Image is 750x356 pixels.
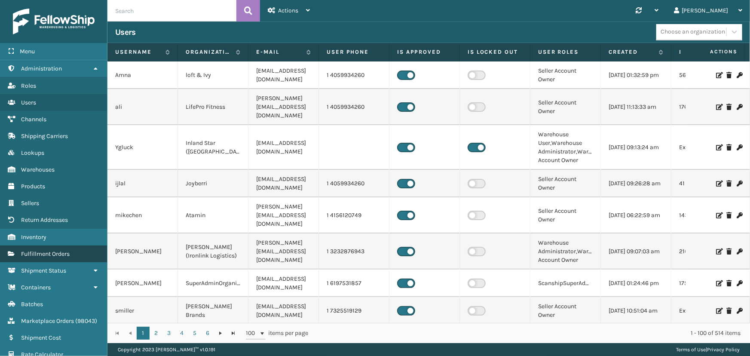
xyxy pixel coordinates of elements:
a: 6 [201,327,214,340]
i: Edit [716,144,721,150]
td: 1 7325519129 [319,297,389,325]
a: Terms of Use [676,347,706,353]
label: E-mail [256,48,302,56]
td: Expired [671,297,742,325]
i: Change Password [737,280,742,286]
td: Joyberri [178,170,248,197]
i: Edit [716,72,721,78]
i: Delete [726,212,732,218]
td: [EMAIL_ADDRESS][DOMAIN_NAME] [248,297,319,325]
i: Edit [716,308,721,314]
td: mikechen [107,197,178,233]
span: Actions [683,45,743,59]
td: Seller Account Owner [530,297,601,325]
span: Lookups [21,149,44,157]
td: ali [107,89,178,125]
td: 216 days [671,233,742,270]
td: Seller Account Owner [530,89,601,125]
span: Roles [21,82,36,89]
span: Marketplace Orders [21,317,74,325]
td: [DATE] 09:26:28 am [601,170,671,197]
span: Containers [21,284,51,291]
i: Delete [726,104,732,110]
i: Change Password [737,104,742,110]
h3: Users [115,27,136,37]
a: Go to the next page [214,327,227,340]
td: 1 4059934260 [319,89,389,125]
span: Users [21,99,36,106]
img: logo [13,9,95,34]
td: 176 days [671,89,742,125]
a: Privacy Policy [707,347,740,353]
a: 4 [175,327,188,340]
td: [PERSON_NAME] (Ironlink Logistics) [178,233,248,270]
span: Products [21,183,45,190]
a: 3 [162,327,175,340]
td: Atamin [178,197,248,233]
a: 5 [188,327,201,340]
i: Edit [716,280,721,286]
i: Delete [726,181,732,187]
i: Edit [716,249,721,255]
span: Go to the next page [217,330,224,337]
i: Edit [716,181,721,187]
label: User phone [327,48,381,56]
td: Expired [671,125,742,170]
td: [PERSON_NAME] [107,270,178,297]
td: 41 days [671,170,742,197]
span: Menu [20,48,35,55]
td: 175 days [671,270,742,297]
span: Shipment Cost [21,334,61,341]
td: [PERSON_NAME][EMAIL_ADDRESS][DOMAIN_NAME] [248,233,319,270]
span: Administration [21,65,62,72]
i: Edit [716,104,721,110]
td: loft & Ivy [178,61,248,89]
td: [DATE] 11:13:33 am [601,89,671,125]
i: Change Password [737,144,742,150]
span: Shipment Status [21,267,66,274]
div: | [676,343,740,356]
span: Channels [21,116,46,123]
td: LifePro Fitness [178,89,248,125]
td: Seller Account Owner [530,61,601,89]
label: User Roles [538,48,593,56]
td: [PERSON_NAME][EMAIL_ADDRESS][DOMAIN_NAME] [248,197,319,233]
td: [PERSON_NAME] [107,233,178,270]
label: Created [609,48,655,56]
span: Batches [21,301,43,308]
i: Edit [716,212,721,218]
i: Change Password [737,249,742,255]
span: Actions [278,7,298,14]
a: 1 [137,327,150,340]
td: [EMAIL_ADDRESS][DOMAIN_NAME] [248,125,319,170]
i: Delete [726,249,732,255]
span: Go to the last page [230,330,237,337]
span: Inventory [21,233,46,241]
td: [EMAIL_ADDRESS][DOMAIN_NAME] [248,270,319,297]
td: Seller Account Owner [530,170,601,197]
i: Change Password [737,308,742,314]
td: [EMAIL_ADDRESS][DOMAIN_NAME] [248,61,319,89]
td: [DATE] 01:32:59 pm [601,61,671,89]
span: Sellers [21,199,39,207]
td: SuperAdminOrganization [178,270,248,297]
td: [DATE] 01:24:46 pm [601,270,671,297]
i: Change Password [737,212,742,218]
td: smiller [107,297,178,325]
span: items per page [246,327,309,340]
span: Return Addresses [21,216,68,224]
td: Seller Account Owner [530,197,601,233]
td: 143 days [671,197,742,233]
td: [DATE] 06:22:59 am [601,197,671,233]
div: 1 - 100 of 514 items [321,329,741,338]
td: [DATE] 09:07:03 am [601,233,671,270]
span: Shipping Carriers [21,132,68,140]
td: Warehouse Administrator,Warehouse Account Owner [530,233,601,270]
td: ijlal [107,170,178,197]
td: 1 6197531857 [319,270,389,297]
label: Is Approved [397,48,452,56]
span: Warehouses [21,166,55,173]
td: 1 4059934260 [319,61,389,89]
a: Go to the last page [227,327,240,340]
span: ( 98043 ) [75,317,97,325]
